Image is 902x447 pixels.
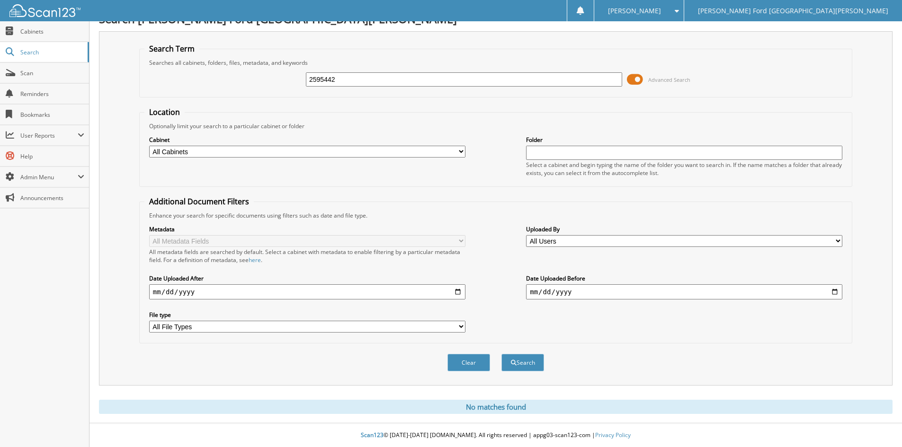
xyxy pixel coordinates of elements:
span: Scan [20,69,84,77]
span: [PERSON_NAME] [608,8,661,14]
span: User Reports [20,131,78,140]
div: © [DATE]-[DATE] [DOMAIN_NAME]. All rights reserved | appg03-scan123-com | [89,424,902,447]
label: Metadata [149,225,465,233]
span: Help [20,152,84,160]
span: Scan123 [361,431,384,439]
div: Select a cabinet and begin typing the name of the folder you want to search in. If the name match... [526,161,842,177]
div: No matches found [99,400,893,414]
span: [PERSON_NAME] Ford [GEOGRAPHIC_DATA][PERSON_NAME] [698,8,888,14]
span: Reminders [20,90,84,98]
img: scan123-logo-white.svg [9,4,80,17]
div: All metadata fields are searched by default. Select a cabinet with metadata to enable filtering b... [149,248,465,264]
span: Admin Menu [20,173,78,181]
span: Cabinets [20,27,84,35]
legend: Search Term [144,44,199,54]
label: Date Uploaded Before [526,274,842,282]
label: Date Uploaded After [149,274,465,282]
label: File type [149,311,465,319]
span: Search [20,48,83,56]
span: Announcements [20,194,84,202]
span: Bookmarks [20,111,84,119]
span: Advanced Search [648,76,690,83]
legend: Additional Document Filters [144,196,254,207]
button: Clear [447,354,490,371]
button: Search [501,354,544,371]
iframe: Chat Widget [855,402,902,447]
input: start [149,284,465,299]
input: end [526,284,842,299]
label: Uploaded By [526,225,842,233]
a: here [249,256,261,264]
label: Folder [526,136,842,144]
legend: Location [144,107,185,117]
div: Searches all cabinets, folders, files, metadata, and keywords [144,59,847,67]
div: Optionally limit your search to a particular cabinet or folder [144,122,847,130]
label: Cabinet [149,136,465,144]
div: Enhance your search for specific documents using filters such as date and file type. [144,211,847,219]
a: Privacy Policy [595,431,631,439]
